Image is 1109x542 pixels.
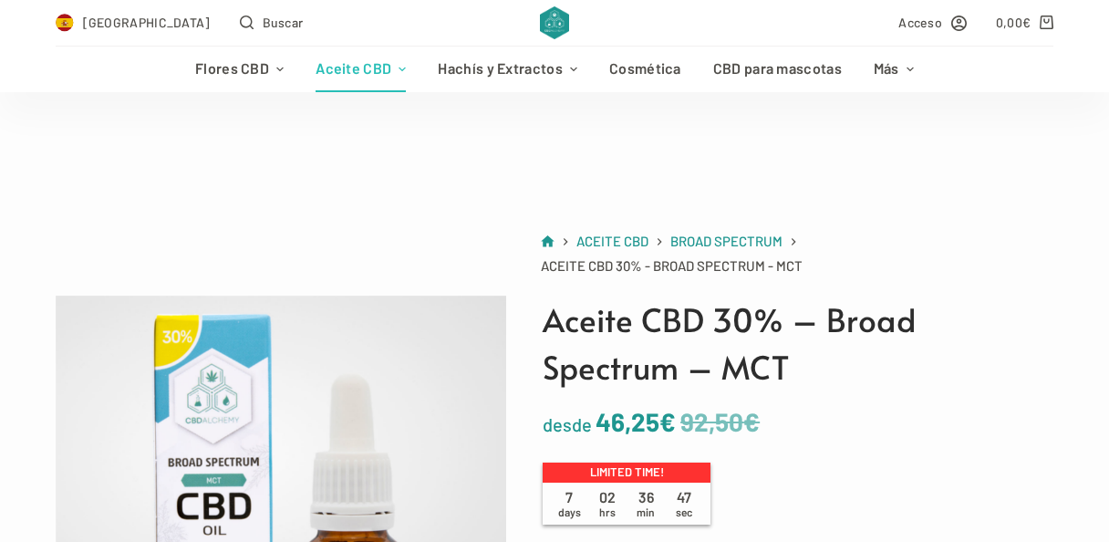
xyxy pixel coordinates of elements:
span: Aceite CBD 30% - Broad Spectrum - MCT [541,255,803,277]
button: Abrir formulario de búsqueda [240,12,304,33]
a: Carro de compra [996,12,1053,33]
bdi: 92,50 [680,406,760,437]
span: sec [676,506,692,518]
span: 02 [588,488,627,519]
a: Más [857,47,929,92]
p: Limited time! [543,463,710,483]
a: Cosmética [594,47,698,92]
span: Aceite CBD [576,233,648,249]
span: min [637,506,655,518]
h1: Aceite CBD 30% – Broad Spectrum – MCT [543,296,1053,391]
a: Broad Spectrum [670,230,783,253]
img: CBD Alchemy [540,6,568,39]
span: 47 [665,488,703,519]
img: ES Flag [56,14,74,32]
a: Aceite CBD [300,47,422,92]
a: Select Country [56,12,211,33]
span: € [659,406,676,437]
bdi: 0,00 [996,15,1031,30]
span: Buscar [263,12,304,33]
span: 36 [627,488,665,519]
span: 7 [550,488,588,519]
a: Acceso [898,12,967,33]
span: desde [543,413,592,435]
span: hrs [599,506,616,518]
span: days [558,506,581,518]
span: € [743,406,760,437]
a: Aceite CBD [576,230,648,253]
nav: Menú de cabecera [180,47,930,92]
a: Hachís y Extractos [422,47,594,92]
span: Broad Spectrum [670,233,783,249]
a: CBD para mascotas [697,47,857,92]
span: € [1022,15,1031,30]
span: [GEOGRAPHIC_DATA] [83,12,211,33]
a: Flores CBD [180,47,300,92]
span: Acceso [898,12,942,33]
bdi: 46,25 [596,406,676,437]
